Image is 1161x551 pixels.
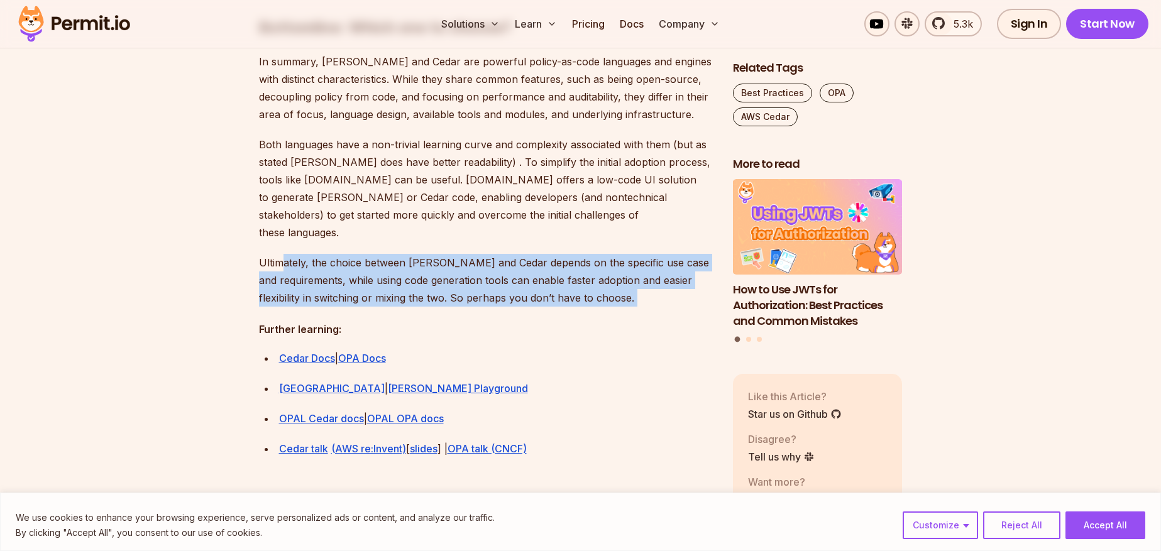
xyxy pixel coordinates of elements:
button: Go to slide 2 [746,337,751,342]
li: 1 of 3 [733,180,903,329]
p: Disagree? [748,432,815,447]
img: Permit logo [13,3,136,45]
a: How to Use JWTs for Authorization: Best Practices and Common MistakesHow to Use JWTs for Authoriz... [733,180,903,329]
a: OPA [820,84,854,102]
button: Accept All [1065,511,1145,539]
button: Solutions [436,11,505,36]
a: OPAL Cedar docs [279,412,364,425]
a: OPAL OPA docs [367,412,444,425]
h2: Related Tags [733,60,903,76]
p: In summary, [PERSON_NAME] and Cedar are powerful policy-as-code languages and engines with distin... [259,53,713,123]
a: Sign In [997,9,1062,39]
div: | [279,379,713,397]
a: [PERSON_NAME] Playground [388,382,528,395]
img: How to Use JWTs for Authorization: Best Practices and Common Mistakes [733,180,903,275]
a: Docs [615,11,649,36]
a: OPA talk (CNCF) [448,442,527,455]
a: Best Practices [733,84,812,102]
a: Tell us why [748,449,815,464]
button: Company [654,11,725,36]
a: Start Now [1066,9,1148,39]
button: Go to slide 1 [735,337,740,342]
div: Posts [733,180,903,344]
h2: More to read [733,156,903,172]
p: We use cookies to enhance your browsing experience, serve personalized ads or content, and analyz... [16,510,495,525]
div: | [279,349,713,367]
a: Pricing [567,11,610,36]
a: [GEOGRAPHIC_DATA] [279,382,385,395]
p: Both languages have a non-trivial learning curve and complexity associated with them (but as stat... [259,136,713,241]
div: [ ] | [279,440,713,457]
a: slides [410,442,437,455]
a: (AWS re:Invent) [331,442,406,455]
p: Want more? [748,474,846,489]
p: Like this Article? [748,389,842,404]
button: Learn [510,11,562,36]
a: Star us on Github [748,406,842,422]
a: Cedar Docs [279,352,335,364]
h3: How to Use JWTs for Authorization: Best Practices and Common Mistakes [733,282,903,329]
button: Go to slide 3 [757,337,762,342]
h4: Further learning:⁠ [259,322,713,337]
p: By clicking "Accept All", you consent to our use of cookies. [16,525,495,540]
button: Customize [903,511,978,539]
a: 5.3k [925,11,982,36]
a: Cedar talk [279,442,328,455]
p: Ultimately, the choice between [PERSON_NAME] and Cedar depends on the specific use case and requi... [259,254,713,307]
button: Reject All [983,511,1060,539]
a: OPA Docs [338,352,386,364]
span: 5.3k [946,16,973,31]
a: AWS Cedar [733,107,798,126]
div: | [279,410,713,427]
